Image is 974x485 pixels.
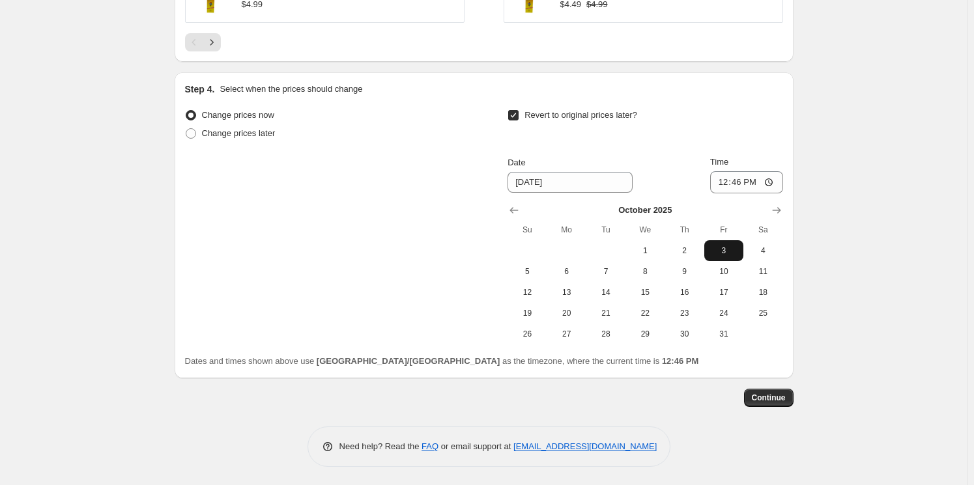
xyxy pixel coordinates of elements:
button: Continue [744,389,794,407]
th: Friday [704,219,743,240]
h2: Step 4. [185,83,215,96]
button: Saturday October 11 2025 [743,261,782,282]
input: 12:00 [710,171,783,193]
button: Friday October 24 2025 [704,303,743,324]
b: 12:46 PM [662,356,698,366]
span: Revert to original prices later? [524,110,637,120]
span: 3 [709,245,738,256]
button: Wednesday October 29 2025 [625,324,665,344]
a: FAQ [422,441,438,451]
th: Sunday [508,219,547,240]
span: 23 [670,308,698,318]
button: Wednesday October 15 2025 [625,282,665,303]
span: 9 [670,266,698,277]
span: Change prices later [202,128,276,138]
span: Mo [552,225,581,235]
button: Show next month, November 2025 [767,201,786,219]
span: 28 [592,329,620,339]
span: 21 [592,308,620,318]
button: Friday October 10 2025 [704,261,743,282]
span: 15 [631,287,659,298]
span: 8 [631,266,659,277]
span: 25 [749,308,777,318]
span: or email support at [438,441,513,451]
button: Wednesday October 1 2025 [625,240,665,261]
span: 31 [709,329,738,339]
span: Date [508,158,525,167]
button: Friday October 3 2025 [704,240,743,261]
th: Tuesday [586,219,625,240]
button: Friday October 31 2025 [704,324,743,344]
span: Time [710,157,728,167]
button: Saturday October 25 2025 [743,303,782,324]
span: 24 [709,308,738,318]
button: Tuesday October 28 2025 [586,324,625,344]
span: Dates and times shown above use as the timezone, where the current time is [185,356,699,366]
a: [EMAIL_ADDRESS][DOMAIN_NAME] [513,441,657,451]
button: Wednesday October 8 2025 [625,261,665,282]
span: 6 [552,266,581,277]
th: Thursday [665,219,704,240]
button: Monday October 13 2025 [547,282,586,303]
span: 13 [552,287,581,298]
span: 26 [513,329,541,339]
span: 1 [631,245,659,256]
button: Next [203,33,221,51]
th: Monday [547,219,586,240]
span: 5 [513,266,541,277]
button: Saturday October 4 2025 [743,240,782,261]
span: Continue [752,393,786,403]
span: 22 [631,308,659,318]
button: Monday October 20 2025 [547,303,586,324]
p: Select when the prices should change [220,83,362,96]
span: 30 [670,329,698,339]
button: Monday October 6 2025 [547,261,586,282]
span: 4 [749,245,777,256]
span: 7 [592,266,620,277]
span: 16 [670,287,698,298]
button: Sunday October 5 2025 [508,261,547,282]
button: Wednesday October 22 2025 [625,303,665,324]
th: Wednesday [625,219,665,240]
button: Show previous month, September 2025 [505,201,523,219]
nav: Pagination [185,33,221,51]
span: Need help? Read the [339,441,422,451]
button: Tuesday October 7 2025 [586,261,625,282]
span: 12 [513,287,541,298]
span: 2 [670,245,698,256]
span: Change prices now [202,110,274,120]
span: Fr [709,225,738,235]
button: Sunday October 12 2025 [508,282,547,303]
span: 14 [592,287,620,298]
span: Su [513,225,541,235]
button: Sunday October 19 2025 [508,303,547,324]
button: Thursday October 9 2025 [665,261,704,282]
span: 27 [552,329,581,339]
span: Th [670,225,698,235]
input: 9/18/2025 [508,172,633,193]
span: We [631,225,659,235]
span: Tu [592,225,620,235]
span: 20 [552,308,581,318]
span: 11 [749,266,777,277]
span: 29 [631,329,659,339]
button: Thursday October 30 2025 [665,324,704,344]
button: Monday October 27 2025 [547,324,586,344]
button: Tuesday October 21 2025 [586,303,625,324]
button: Thursday October 16 2025 [665,282,704,303]
button: Thursday October 2 2025 [665,240,704,261]
button: Tuesday October 14 2025 [586,282,625,303]
span: 19 [513,308,541,318]
button: Sunday October 26 2025 [508,324,547,344]
button: Saturday October 18 2025 [743,282,782,303]
button: Thursday October 23 2025 [665,303,704,324]
th: Saturday [743,219,782,240]
button: Friday October 17 2025 [704,282,743,303]
b: [GEOGRAPHIC_DATA]/[GEOGRAPHIC_DATA] [317,356,500,366]
span: Sa [749,225,777,235]
span: 18 [749,287,777,298]
span: 10 [709,266,738,277]
span: 17 [709,287,738,298]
